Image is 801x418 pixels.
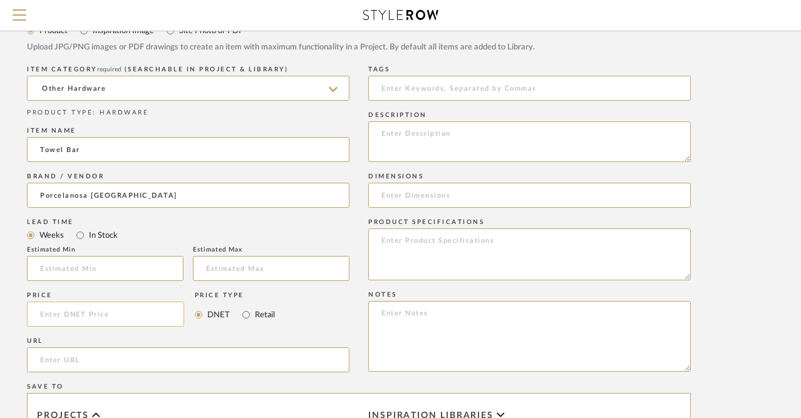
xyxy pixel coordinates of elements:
label: Retail [254,308,275,322]
div: Price [27,292,184,299]
div: Lead Time [27,218,349,226]
mat-radio-group: Select item type [27,23,691,38]
input: Estimated Min [27,256,183,281]
input: Enter Dimensions [368,183,691,208]
label: DNET [206,308,230,322]
div: Dimensions [368,173,691,180]
div: Estimated Max [193,246,349,253]
div: Estimated Min [27,246,183,253]
span: : HARDWARE [93,110,148,116]
div: URL [27,337,349,345]
input: Unknown [27,183,349,208]
input: Enter URL [27,347,349,372]
div: ITEM CATEGORY [27,66,349,73]
label: In Stock [88,228,118,242]
label: Weeks [38,228,64,242]
div: Product Specifications [368,218,691,226]
div: Upload JPG/PNG images or PDF drawings to create an item with maximum functionality in a Project. ... [27,41,691,54]
div: Item name [27,127,349,135]
input: Enter DNET Price [27,302,184,327]
mat-radio-group: Select price type [195,302,275,327]
div: Tags [368,66,691,73]
input: Enter Keywords, Separated by Commas [368,76,691,101]
span: (Searchable in Project & Library) [125,66,289,73]
span: required [97,66,121,73]
input: Enter Name [27,137,349,162]
mat-radio-group: Select item type [27,227,349,243]
div: Price Type [195,292,275,299]
div: PRODUCT TYPE [27,108,349,118]
div: Brand / Vendor [27,173,349,180]
div: Description [368,111,691,119]
div: Notes [368,291,691,298]
input: Estimated Max [193,256,349,281]
div: Save To [27,383,691,390]
input: Type a category to search and select [27,76,349,101]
